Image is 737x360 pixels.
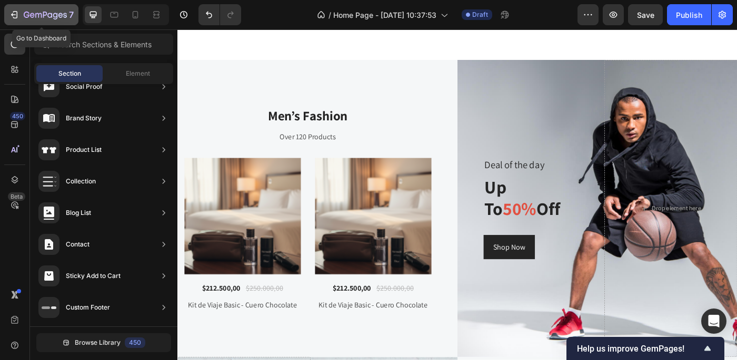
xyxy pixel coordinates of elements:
iframe: Design area [177,29,737,360]
button: Publish [667,4,711,25]
div: Publish [676,9,702,20]
button: Browse Library450 [36,333,171,352]
span: Element [126,69,150,78]
div: Drop element here [535,198,591,207]
span: Draft [472,10,488,19]
span: Browse Library [75,338,121,347]
div: Blog List [66,208,91,218]
div: Undo/Redo [198,4,241,25]
button: 7 [4,4,78,25]
span: 50% [367,189,405,215]
button: Show survey - Help us improve GemPages! [577,342,714,355]
h2: Kit de Viaje Basic - Cuero Chocolate [155,304,286,319]
div: Sticky Add to Cart [66,271,121,281]
div: 450 [10,112,25,120]
span: Save [637,11,654,19]
div: Brand Story [66,113,102,124]
div: 450 [125,337,145,348]
p: up to off [346,167,457,214]
div: Open Intercom Messenger [701,308,726,334]
span: Home Page - [DATE] 10:37:53 [333,9,436,20]
div: Contact [66,239,89,250]
span: Section [58,69,81,78]
div: Product List [66,145,102,155]
p: Deal of the day [346,146,457,160]
button: Shop Now [345,232,403,260]
div: Shop Now [356,240,392,252]
input: Search Sections & Elements [34,34,173,55]
div: Custom Footer [66,302,110,313]
div: Collection [66,176,96,187]
div: Beta [8,192,25,201]
button: Save [628,4,663,25]
div: $250.000,00 [223,286,286,299]
span: Help us improve GemPages! [577,344,701,354]
div: Social Proof [66,81,103,92]
p: 7 [69,8,74,21]
span: / [328,9,331,20]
